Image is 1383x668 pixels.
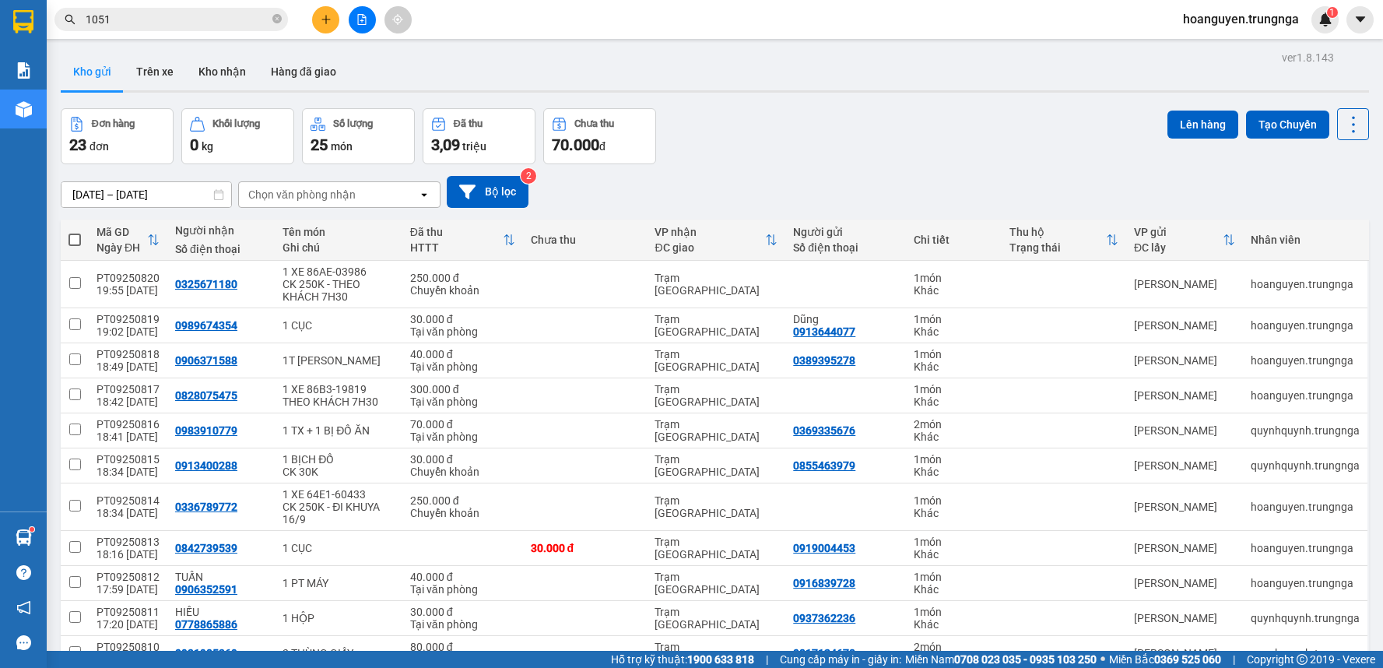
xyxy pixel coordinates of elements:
div: 0369335676 [793,424,855,437]
div: 18:42 [DATE] [97,396,160,408]
div: 2 món [914,641,994,653]
div: Khác [914,548,994,561]
div: Khác [914,507,994,519]
button: Đơn hàng23đơn [61,108,174,164]
div: Trạm [GEOGRAPHIC_DATA] [655,348,777,373]
div: Tên món [283,226,394,238]
div: CK 30K [283,466,394,478]
div: 0937362236 [793,612,855,624]
img: logo-vxr [13,10,33,33]
svg: open [418,188,430,201]
div: Chuyển khoản [410,466,515,478]
div: 1 món [914,313,994,325]
div: Đã thu [454,118,483,129]
span: Cung cấp máy in - giấy in: [780,651,901,668]
div: 0855463979 [793,459,855,472]
span: hoanguyen.trungnga [1171,9,1311,29]
div: 80.000 đ [410,641,515,653]
div: 18:34 [DATE] [97,466,160,478]
div: Trạm [GEOGRAPHIC_DATA] [655,606,777,631]
div: quynhquynh.trungnga [1251,612,1360,624]
div: 30.000 đ [410,313,515,325]
div: 1 món [914,453,994,466]
div: 1 BỊCH ĐỒ [283,453,394,466]
div: PT09250814 [97,494,160,507]
span: món [331,140,353,153]
button: Khối lượng0kg [181,108,294,164]
div: hoanguyen.trungnga [1251,577,1360,589]
button: Tạo Chuyến [1246,111,1329,139]
strong: 0369 525 060 [1154,653,1221,666]
div: 1 XE 64E1-60433 [283,488,394,501]
span: caret-down [1353,12,1367,26]
button: Bộ lọc [447,176,528,208]
sup: 2 [521,168,536,184]
div: 0336789772 [175,501,237,513]
div: 0906371588 [175,354,237,367]
div: PT09250815 [97,453,160,466]
span: plus [321,14,332,25]
div: 1 món [914,494,994,507]
div: 40.000 đ [410,348,515,360]
img: warehouse-icon [16,529,32,546]
div: Mã GD [97,226,147,238]
div: 0325671180 [175,278,237,290]
th: Toggle SortBy [89,220,167,261]
div: Trạm [GEOGRAPHIC_DATA] [655,313,777,338]
div: hoanguyen.trungnga [1251,501,1360,513]
div: Trạm [GEOGRAPHIC_DATA] [655,536,777,561]
div: 18:41 [DATE] [97,431,160,443]
div: 19:55 [DATE] [97,284,160,297]
div: 70.000 đ [410,418,515,431]
div: Chọn văn phòng nhận [248,187,356,202]
div: [PERSON_NAME] [1134,612,1235,624]
div: 40.000 đ [410,571,515,583]
button: Kho gửi [61,53,124,90]
div: [PERSON_NAME] [1134,354,1235,367]
div: Ngày ĐH [97,241,147,254]
div: PT09250811 [97,606,160,618]
span: Miền Bắc [1109,651,1221,668]
div: 1T THANH LONG [283,354,394,367]
div: PT09250813 [97,536,160,548]
div: 1 CỤC [283,542,394,554]
div: 1 món [914,606,994,618]
div: Khác [914,466,994,478]
input: Select a date range. [61,182,231,207]
span: 70.000 [552,135,599,154]
div: 1 món [914,272,994,284]
div: quynhquynh.trungnga [1251,459,1360,472]
button: caret-down [1346,6,1374,33]
div: [PERSON_NAME] [1134,424,1235,437]
div: 17:20 [DATE] [97,618,160,631]
div: hoanguyen.trungnga [1251,542,1360,554]
div: Khác [914,618,994,631]
div: Chuyển khoản [410,507,515,519]
div: PT09250820 [97,272,160,284]
div: Đã thu [410,226,503,238]
button: file-add [349,6,376,33]
div: Số lượng [333,118,373,129]
span: | [1233,651,1235,668]
div: [PERSON_NAME] [1134,389,1235,402]
div: 1 món [914,383,994,396]
span: search [65,14,75,25]
div: Trạm [GEOGRAPHIC_DATA] [655,418,777,443]
div: 0913400288 [175,459,237,472]
span: notification [16,600,31,615]
div: 0842739539 [175,542,237,554]
span: kg [202,140,213,153]
div: ĐC giao [655,241,765,254]
div: 0989674354 [175,319,237,332]
div: hoanguyen.trungnga [1251,278,1360,290]
div: Nhân viên [1251,234,1360,246]
div: Trạm [GEOGRAPHIC_DATA] [655,571,777,596]
span: file-add [356,14,367,25]
div: quynhquynh.trungnga [1251,647,1360,659]
button: Trên xe [124,53,186,90]
div: PT09250812 [97,571,160,583]
div: 1 món [914,348,994,360]
button: Kho nhận [186,53,258,90]
button: plus [312,6,339,33]
div: [PERSON_NAME] [1134,647,1235,659]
